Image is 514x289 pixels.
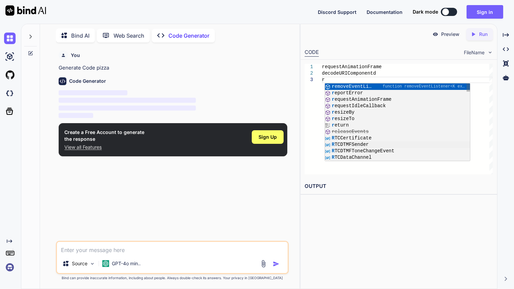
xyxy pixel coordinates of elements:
div: releaseEvents [325,129,470,135]
span: requestAnimationFrame [322,64,382,70]
button: Discord Support [318,8,356,16]
div: reportError [325,90,470,96]
h1: Create a Free Account to generate the response [64,129,144,142]
img: GPT-4o mini [102,260,109,267]
img: chevron down [487,50,493,55]
span: Sign Up [259,134,277,140]
img: chat [4,33,16,44]
div: requestAnimationFrame [325,96,470,103]
span: Discord Support [318,9,356,15]
h6: You [71,52,80,59]
p: Preview [441,31,459,38]
img: icon [273,261,280,267]
div: removeEventListener [325,83,470,90]
img: githubLight [4,69,16,81]
img: Pick Models [89,261,95,267]
button: Documentation [367,8,403,16]
button: Sign in [467,5,503,19]
span: ‌ [59,90,127,95]
span: Dark mode [413,8,438,15]
div: 2 [305,70,313,77]
div: 3 [305,77,313,83]
img: Bind AI [5,5,46,16]
span: r [322,77,325,82]
div: Suggest [325,83,470,161]
div: RTCDTMFSender [325,141,470,148]
div: RTCDataChannel [325,154,470,161]
img: ai-studio [4,51,16,62]
p: Bind can provide inaccurate information, including about people. Always double-check its answers.... [56,275,289,281]
div: RTCDTMFToneChangeEvent [325,148,470,154]
span: Documentation [367,9,403,15]
h2: OUTPUT [301,178,497,194]
div: requestIdleCallback [325,103,470,109]
div: resizeBy [325,109,470,116]
p: Generate Code pizza [59,64,287,72]
span: ‌ [59,113,93,118]
div: resizeTo [325,116,470,122]
p: Source [72,260,87,267]
span: ‌ [59,98,196,103]
p: Bind AI [71,32,89,40]
span: ‌ [59,105,196,111]
p: GPT-4o min.. [112,260,141,267]
div: CODE [305,49,319,57]
span: FileName [464,49,485,56]
p: View all Features [64,144,144,151]
p: Code Generator [168,32,209,40]
img: attachment [260,260,267,268]
img: darkCloudIdeIcon [4,88,16,99]
img: signin [4,262,16,273]
img: preview [432,31,438,37]
div: 1 [305,64,313,70]
h6: Code Generator [69,78,106,84]
span: decodeURIComponentd [322,71,376,76]
div: RTCCertificate [325,135,470,141]
p: Web Search [114,32,144,40]
p: Run [479,31,488,38]
div: return [325,122,470,129]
